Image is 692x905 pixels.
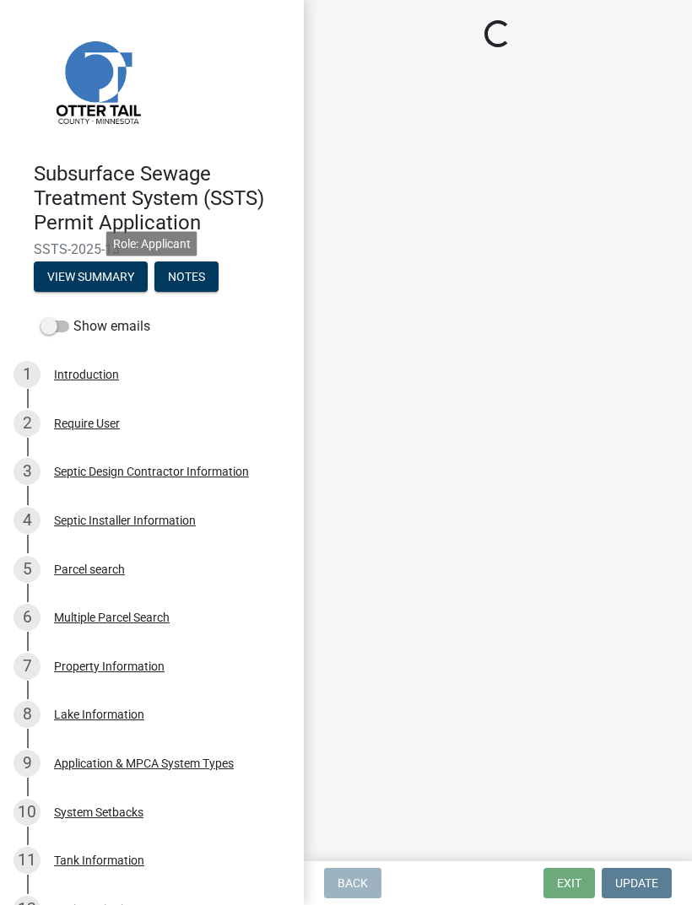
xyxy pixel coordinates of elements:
[14,701,41,728] div: 8
[41,316,150,337] label: Show emails
[54,369,119,380] div: Introduction
[602,868,672,898] button: Update
[34,162,290,234] h4: Subsurface Sewage Treatment System (SSTS) Permit Application
[154,261,219,292] button: Notes
[14,750,41,777] div: 9
[14,507,41,534] div: 4
[54,611,170,623] div: Multiple Parcel Search
[34,241,270,257] span: SSTS-2025-13
[54,417,120,429] div: Require User
[14,604,41,631] div: 6
[106,231,197,256] div: Role: Applicant
[14,458,41,485] div: 3
[54,757,234,769] div: Application & MPCA System Types
[54,854,144,866] div: Tank Information
[54,660,165,672] div: Property Information
[324,868,381,898] button: Back
[54,708,144,720] div: Lake Information
[34,261,148,292] button: View Summary
[615,876,658,890] span: Update
[54,806,143,818] div: System Setbacks
[14,361,41,388] div: 1
[543,868,595,898] button: Exit
[14,799,41,826] div: 10
[14,556,41,583] div: 5
[14,410,41,437] div: 2
[54,514,196,526] div: Septic Installer Information
[338,876,368,890] span: Back
[54,466,249,477] div: Septic Design Contractor Information
[34,272,148,285] wm-modal-confirm: Summary
[154,272,219,285] wm-modal-confirm: Notes
[54,563,125,575] div: Parcel search
[14,847,41,874] div: 11
[34,18,160,144] img: Otter Tail County, Minnesota
[14,653,41,680] div: 7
